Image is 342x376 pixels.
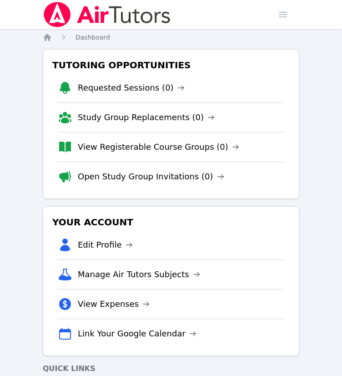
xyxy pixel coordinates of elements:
h3: Tutoring Opportunities [50,57,292,73]
a: Study Group Replacements (0) [78,111,215,124]
a: Manage Air Tutors Subjects [78,268,200,281]
a: View Expenses [78,298,150,310]
h4: Quick Links [43,363,299,374]
a: Edit Profile [78,239,133,251]
a: Link Your Google Calendar [78,327,196,340]
h3: Your Account [50,214,292,230]
nav: Breadcrumb [43,33,299,42]
img: Air Tutors [43,2,171,27]
a: Requested Sessions (0) [78,81,185,94]
a: Dashboard [75,33,110,42]
span: Dashboard [75,34,110,41]
a: View Registerable Course Groups (0) [78,141,239,153]
a: Open Study Group Invitations (0) [78,170,224,183]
